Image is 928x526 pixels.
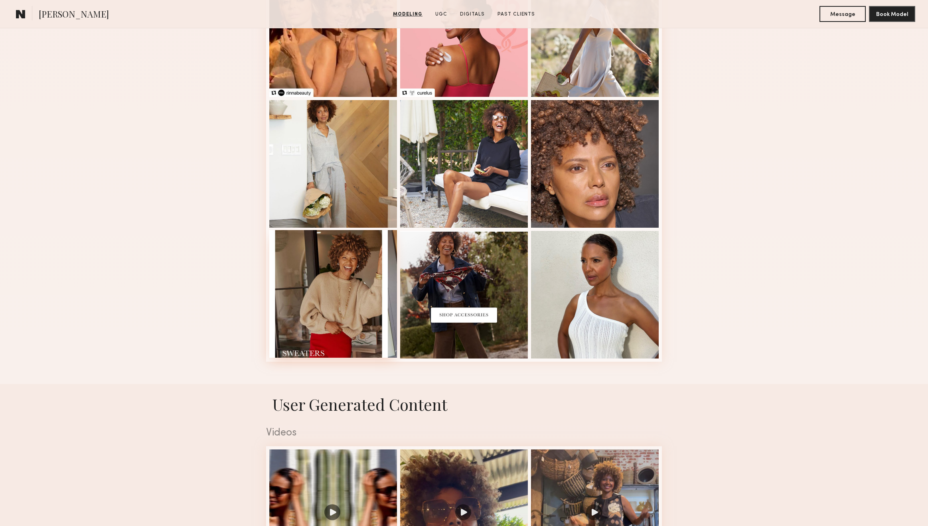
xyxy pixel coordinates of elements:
a: Past Clients [494,11,538,18]
a: UGC [432,11,450,18]
a: Modeling [390,11,426,18]
div: Videos [266,428,662,438]
button: Message [819,6,866,22]
a: Book Model [869,10,915,17]
span: [PERSON_NAME] [39,8,109,22]
h1: User Generated Content [260,394,668,415]
a: Digitals [457,11,488,18]
button: Book Model [869,6,915,22]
